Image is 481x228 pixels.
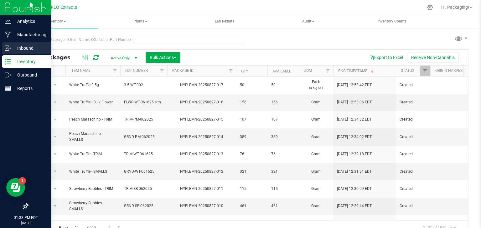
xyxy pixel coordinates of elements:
span: FLO Extracts [51,5,77,10]
span: Peach Maraschino - SMALLS [69,131,116,143]
iframe: Resource center unread badge [18,177,26,185]
a: Filter [157,66,167,76]
span: Hi, Packaging! [441,5,469,10]
span: 461 [271,203,295,209]
span: 50 [240,82,264,88]
span: Created [400,134,427,140]
span: 461 [240,203,264,209]
span: TRIM-PM-062025 [124,116,163,122]
span: select [51,185,59,193]
span: select [51,167,59,176]
a: Qty [241,69,248,73]
span: GRND-WT-061625 [124,169,163,175]
p: Outbound [11,71,49,79]
span: Strawberry Bubbles - TRIM [69,186,116,192]
p: [DATE] [3,221,49,225]
button: Bulk Actions [146,52,180,63]
span: Gram [303,151,329,157]
span: Created [400,203,427,209]
a: Inventory [15,15,98,28]
span: select [51,132,59,141]
span: 156 [271,99,295,105]
span: All Packages [33,54,77,61]
a: Status [401,68,414,73]
span: 321 [240,169,264,175]
span: Audit [267,15,349,28]
span: [DATE] 12:34:02 EDT [337,134,372,140]
span: [DATE] 12:30:09 EDT [337,186,372,192]
span: select [51,81,59,89]
inline-svg: Inventory [5,58,11,65]
span: 115 [240,186,264,192]
a: Filter [323,66,333,76]
span: GRND-PM-062025 [124,134,163,140]
iframe: Resource center [6,178,25,197]
span: Created [400,186,427,192]
div: NYFLEMN-20250827-011 [166,186,237,192]
span: select [51,115,59,124]
span: Gram [303,99,329,105]
p: Reports [11,85,49,92]
span: 321 [271,169,295,175]
span: 156 [240,99,264,105]
span: [DATE] 12:53:42 EDT [337,82,372,88]
a: UOM [304,68,312,73]
span: FLWR-WT-061625 sith [124,99,163,105]
div: NYFLEMN-20250827-012 [166,169,237,175]
span: 3.5-WT-002 [124,82,163,88]
span: Created [400,82,427,88]
span: [DATE] 12:29:44 EDT [337,203,372,209]
span: TRIM-SB-062025 [124,186,163,192]
div: NYFLEMN-20250827-017 [166,82,237,88]
span: White Truffle - SMALLS [69,169,116,175]
a: Plants [99,15,182,28]
p: Inbound [11,44,49,52]
a: Filter [110,66,120,76]
span: Created [400,151,427,157]
span: select [51,98,59,107]
div: NYFLEMN-20250827-010 [166,203,237,209]
span: [DATE] 12:53:06 EDT [337,99,372,105]
inline-svg: Inbound [5,45,11,51]
a: Origin Harvests [435,68,467,73]
span: [DATE] 12:34:32 EDT [337,116,372,122]
span: Created [400,169,427,175]
span: Lab Results [206,19,243,24]
inline-svg: Reports [5,85,11,92]
span: select [51,150,59,159]
span: Gram [303,116,329,122]
a: Inventory Counts [350,15,434,28]
div: Manage settings [426,4,434,10]
div: NYFLEMN-20250827-015 [166,116,237,122]
span: 76 [271,151,295,157]
span: 107 [240,116,264,122]
span: 115 [271,186,295,192]
span: Created [400,116,427,122]
a: Filter [226,66,236,76]
span: White Truffle - TRIM [69,151,116,157]
span: Inventory Counts [369,19,415,24]
span: White Truffle - Bulk Flower [69,99,116,105]
span: GRND-SB-062025 [124,203,163,209]
a: Package ID [172,68,194,73]
a: Lab Results [183,15,266,28]
p: Inventory [11,58,49,65]
span: select [51,202,59,211]
inline-svg: Analytics [5,18,11,24]
button: Receive Non-Cannabis [407,52,459,63]
a: Filter [420,66,430,76]
div: NYFLEMN-20250827-016 [166,99,237,105]
span: Bulk Actions [150,55,176,60]
span: TRIM-WT-061625 [124,151,163,157]
span: Each [303,79,329,91]
a: Available [272,69,291,73]
p: Analytics [11,17,49,25]
a: Item Name [70,68,91,73]
p: Manufacturing [11,31,49,38]
span: [DATE] 12:32:18 EDT [337,151,372,157]
div: NYFLEMN-20250827-013 [166,151,237,157]
p: 01:33 PM EDT [3,215,49,221]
